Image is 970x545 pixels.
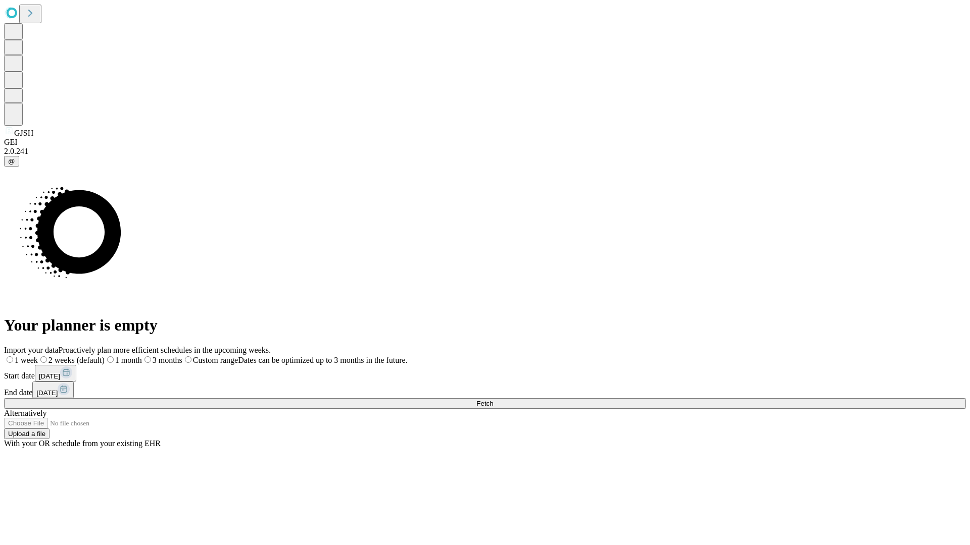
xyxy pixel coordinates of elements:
span: 1 week [15,356,38,364]
span: Alternatively [4,409,46,417]
span: [DATE] [39,372,60,380]
input: 3 months [144,356,151,363]
div: End date [4,381,966,398]
span: GJSH [14,129,33,137]
button: Fetch [4,398,966,409]
span: 3 months [153,356,182,364]
span: Custom range [193,356,238,364]
span: @ [8,157,15,165]
button: [DATE] [35,365,76,381]
input: 1 month [107,356,114,363]
span: Import your data [4,346,59,354]
span: Dates can be optimized up to 3 months in the future. [238,356,407,364]
button: [DATE] [32,381,74,398]
span: With your OR schedule from your existing EHR [4,439,161,448]
div: GEI [4,138,966,147]
span: Fetch [476,400,493,407]
span: 1 month [115,356,142,364]
div: Start date [4,365,966,381]
div: 2.0.241 [4,147,966,156]
input: Custom rangeDates can be optimized up to 3 months in the future. [185,356,191,363]
input: 1 week [7,356,13,363]
button: Upload a file [4,428,50,439]
input: 2 weeks (default) [40,356,47,363]
span: [DATE] [36,389,58,397]
h1: Your planner is empty [4,316,966,335]
span: Proactively plan more efficient schedules in the upcoming weeks. [59,346,271,354]
button: @ [4,156,19,167]
span: 2 weeks (default) [48,356,105,364]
